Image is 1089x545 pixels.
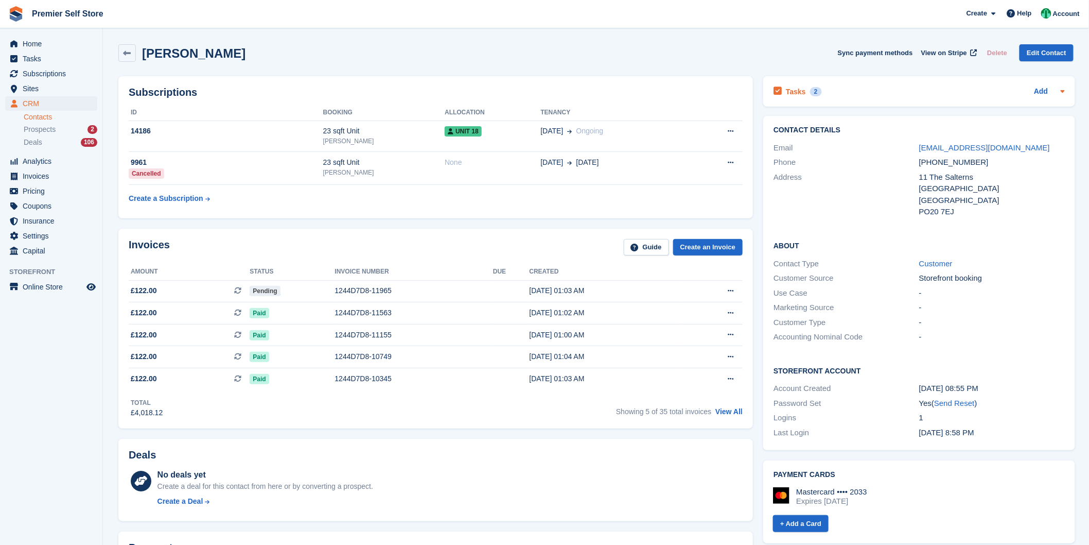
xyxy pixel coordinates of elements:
[774,412,919,424] div: Logins
[335,308,494,318] div: 1244D7D8-11563
[129,449,156,461] h2: Deals
[131,398,163,407] div: Total
[24,137,97,148] a: Deals 106
[157,469,373,481] div: No deals yet
[774,398,919,410] div: Password Set
[335,285,494,296] div: 1244D7D8-11965
[773,515,829,532] a: + Add a Card
[335,373,494,384] div: 1244D7D8-10345
[919,317,1065,329] div: -
[5,244,97,258] a: menu
[5,154,97,168] a: menu
[129,189,210,208] a: Create a Subscription
[323,126,445,137] div: 23 sqft Unit
[919,259,953,268] a: Customer
[250,374,269,384] span: Paid
[541,126,564,137] span: [DATE]
[5,214,97,228] a: menu
[5,52,97,66] a: menu
[157,496,373,507] a: Create a Deal
[774,172,919,218] div: Address
[1034,86,1048,98] a: Add
[87,125,97,134] div: 2
[530,351,683,362] div: [DATE] 01:04 AM
[129,157,323,168] div: 9961
[541,105,691,121] th: Tenancy
[23,184,84,198] span: Pricing
[774,240,1064,250] h2: About
[530,285,683,296] div: [DATE] 01:03 AM
[673,239,743,256] a: Create an Invoice
[129,264,250,280] th: Amount
[5,229,97,243] a: menu
[774,302,919,314] div: Marketing Source
[919,398,1065,410] div: Yes
[530,264,683,280] th: Created
[24,112,97,122] a: Contacts
[323,137,445,146] div: [PERSON_NAME]
[129,239,170,256] h2: Invoices
[934,399,974,407] a: Send Reset
[157,481,373,492] div: Create a deal for this contact from here or by converting a prospect.
[541,157,564,168] span: [DATE]
[8,6,24,22] img: stora-icon-8386f47178a22dfd0bd8f6a31ec36ba5ce8667c1dd55bd0f319d3a0aa187defe.svg
[5,280,97,294] a: menu
[335,264,494,280] th: Invoice number
[23,199,84,213] span: Coupons
[23,52,84,66] span: Tasks
[576,157,599,168] span: [DATE]
[129,105,323,121] th: ID
[445,157,540,168] div: None
[576,127,604,135] span: Ongoing
[131,373,157,384] span: £122.00
[24,138,42,147] span: Deals
[774,365,1064,376] h2: Storefront Account
[323,168,445,177] div: [PERSON_NAME]
[1041,8,1051,19] img: Peter Pring
[129,193,203,204] div: Create a Subscription
[5,37,97,51] a: menu
[1020,44,1074,61] a: Edit Contact
[5,81,97,96] a: menu
[131,330,157,340] span: £122.00
[919,331,1065,343] div: -
[142,46,245,60] h2: [PERSON_NAME]
[131,407,163,418] div: £4,018.12
[23,169,84,183] span: Invoices
[5,199,97,213] a: menu
[493,264,530,280] th: Due
[129,126,323,137] div: 14186
[530,373,683,384] div: [DATE] 01:03 AM
[774,142,919,154] div: Email
[129,168,164,179] div: Cancelled
[919,287,1065,299] div: -
[810,87,822,96] div: 2
[85,281,97,293] a: Preview store
[23,81,84,96] span: Sites
[530,330,683,340] div: [DATE] 01:00 AM
[616,407,711,416] span: Showing 5 of 35 total invoices
[5,66,97,81] a: menu
[919,195,1065,207] div: [GEOGRAPHIC_DATA]
[774,427,919,439] div: Last Login
[983,44,1011,61] button: Delete
[9,267,102,277] span: Storefront
[1017,8,1032,19] span: Help
[23,244,84,258] span: Capital
[774,258,919,270] div: Contact Type
[250,308,269,318] span: Paid
[774,157,919,168] div: Phone
[335,351,494,362] div: 1244D7D8-10749
[774,126,1064,134] h2: Contact Details
[5,96,97,111] a: menu
[1053,9,1080,19] span: Account
[786,87,806,96] h2: Tasks
[23,214,84,228] span: Insurance
[796,487,867,497] div: Mastercard •••• 2033
[23,66,84,81] span: Subscriptions
[250,264,335,280] th: Status
[774,287,919,299] div: Use Case
[129,87,743,98] h2: Subscriptions
[23,154,84,168] span: Analytics
[530,308,683,318] div: [DATE] 01:02 AM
